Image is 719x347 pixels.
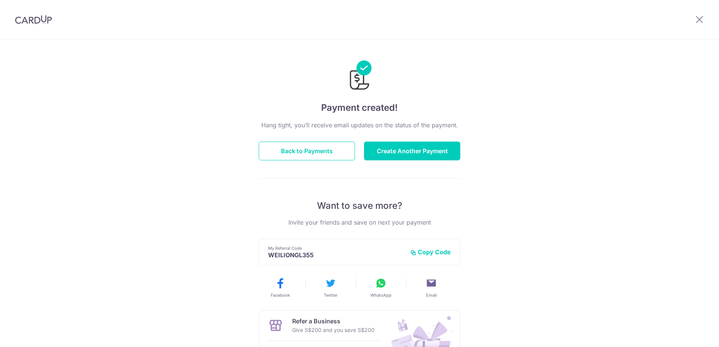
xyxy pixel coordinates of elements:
[347,60,372,92] img: Payments
[259,142,355,160] button: Back to Payments
[364,142,460,160] button: Create Another Payment
[308,277,353,298] button: Twitter
[426,292,437,298] span: Email
[324,292,337,298] span: Twitter
[271,292,290,298] span: Facebook
[409,277,454,298] button: Email
[292,326,375,335] p: Give S$200 and you save S$200
[292,317,375,326] p: Refer a Business
[259,121,460,130] p: Hang tight, you’ll receive email updates on the status of the payment.
[359,277,403,298] button: WhatsApp
[15,15,52,24] img: CardUp
[259,200,460,212] p: Want to save more?
[258,277,302,298] button: Facebook
[268,251,404,259] p: WEILIONGL355
[410,248,451,256] button: Copy Code
[268,245,404,251] p: My Referral Code
[259,101,460,115] h4: Payment created!
[259,218,460,227] p: Invite your friends and save on next your payment
[370,292,391,298] span: WhatsApp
